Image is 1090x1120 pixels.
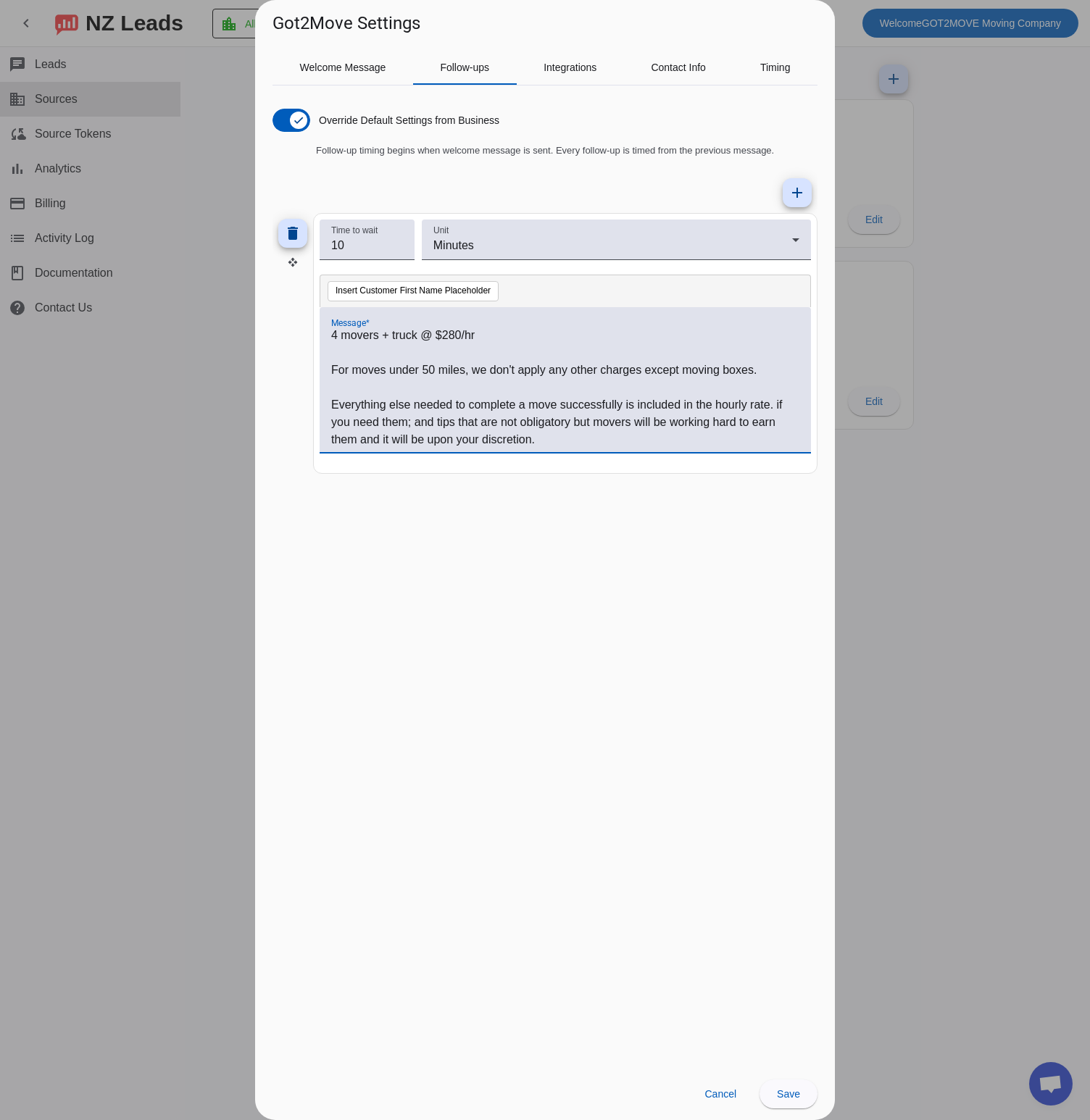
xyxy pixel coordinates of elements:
span: Follow-ups [440,62,489,72]
span: Save [777,1088,800,1100]
label: Override Default Settings from Business [316,113,499,128]
mat-icon: add [789,184,806,201]
button: Save [760,1079,817,1108]
p: 4 movers + truck @ $280/hr [331,327,799,344]
mat-icon: delete [284,225,301,242]
span: Minutes [433,239,474,251]
span: Welcome Message [300,62,386,72]
span: Contact Info [651,62,706,72]
span: Integrations [544,62,596,72]
mat-label: Time to wait [331,226,378,235]
h1: Got2Move Settings [272,12,420,35]
p: Follow-up timing begins when welcome message is sent. Every follow-up is timed from the previous ... [316,143,817,158]
span: Timing [760,62,791,72]
span: Cancel [704,1088,736,1100]
p: For moves under 50 miles, we don't apply any other charges except moving boxes. [331,362,799,379]
p: Everything else needed to complete a move successfully is included in the hourly rate. if you nee... [331,396,799,448]
button: Cancel [693,1079,748,1108]
button: Insert Customer First Name Placeholder [328,281,499,301]
mat-label: Unit [433,226,449,235]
